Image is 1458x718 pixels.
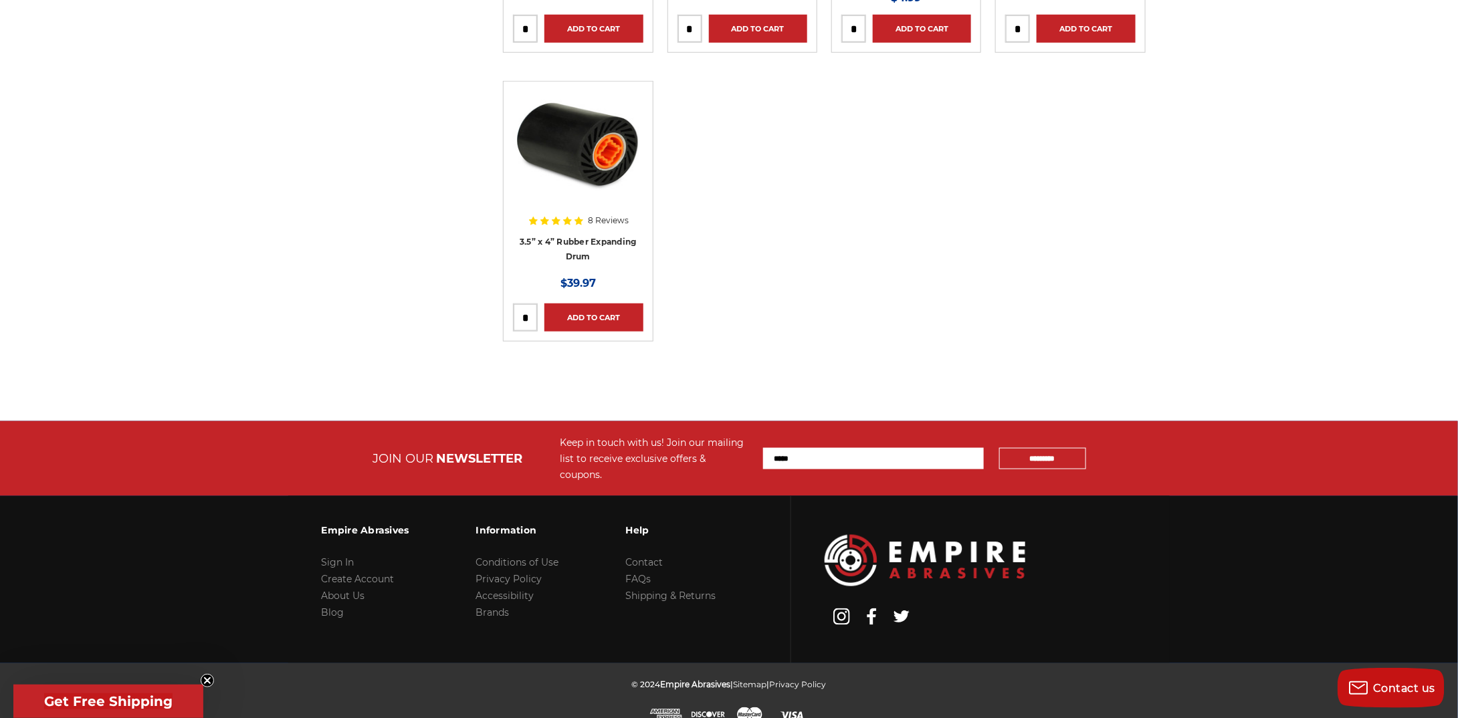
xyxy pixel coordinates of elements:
a: Add to Cart [873,15,971,43]
a: 3.5 inch rubber expanding drum for sanding belt [513,91,643,262]
a: Create Account [322,573,395,585]
a: Add to Cart [544,304,643,332]
a: About Us [322,590,365,602]
h3: Information [476,516,559,544]
a: Privacy Policy [770,680,827,690]
div: Keep in touch with us! Join our mailing list to receive exclusive offers & coupons. [560,435,750,483]
button: Close teaser [201,674,214,687]
a: Accessibility [476,590,534,602]
span: Empire Abrasives [661,680,731,690]
button: Contact us [1338,668,1445,708]
span: NEWSLETTER [437,451,523,466]
span: Contact us [1374,682,1436,695]
a: FAQs [626,573,651,585]
img: Empire Abrasives Logo Image [825,535,1025,586]
a: Sitemap [734,680,767,690]
a: Brands [476,606,510,618]
h3: Empire Abrasives [322,516,409,544]
a: Sign In [322,556,354,568]
a: Add to Cart [709,15,807,43]
a: Conditions of Use [476,556,559,568]
a: Add to Cart [544,15,643,43]
a: Blog [322,606,344,618]
a: Shipping & Returns [626,590,716,602]
span: Get Free Shipping [44,693,173,709]
div: Get Free ShippingClose teaser [13,685,203,718]
span: JOIN OUR [373,451,434,466]
h3: Help [626,516,716,544]
img: 3.5 inch rubber expanding drum for sanding belt [513,91,643,198]
a: Privacy Policy [476,573,542,585]
span: $39.97 [560,277,596,289]
p: © 2024 | | [632,677,827,693]
a: Contact [626,556,663,568]
a: Add to Cart [1037,15,1135,43]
